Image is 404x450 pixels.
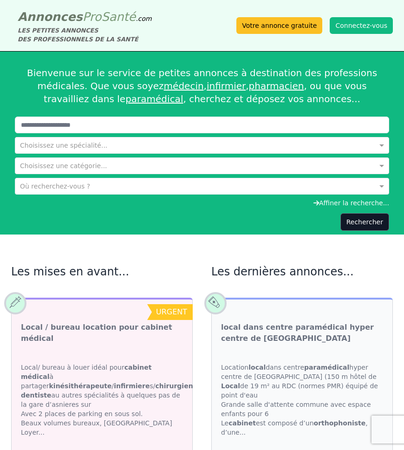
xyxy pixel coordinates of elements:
[18,10,83,24] span: Annonces
[314,419,366,427] strong: orthophoniste
[49,382,112,390] strong: kinési
[71,382,111,390] strong: thérapeute
[15,55,389,117] div: Bienvenue sur le service de petites annonces à destination des professions médicales. Que vous so...
[101,10,136,24] span: Santé
[18,10,152,24] a: AnnoncesProSanté.com
[304,364,349,371] strong: paramédical
[15,198,389,208] div: Affiner la recherche...
[12,353,192,446] div: Local/ bureau à louer idéal pour à partager / s/ au autres spécialités à quelques pas de la gare ...
[340,213,389,231] button: Rechercher
[21,391,52,399] strong: dentiste
[164,80,204,91] a: médecin
[207,80,246,91] a: infirmier
[21,322,183,344] a: Local / bureau location pour cabinet médical
[330,17,393,34] button: Connectez-vous
[156,307,187,316] span: urgent
[11,264,193,279] h2: Les mises en avant...
[236,17,322,34] a: Votre annonce gratuite
[211,264,393,279] h2: Les dernières annonces...
[221,382,240,390] strong: Local
[249,80,304,91] a: pharmacien
[114,382,150,390] strong: infirmiere
[156,382,193,390] strong: chirurgien
[125,93,183,104] a: paramédical
[18,26,152,44] div: LES PETITES ANNONCES DES PROFESSIONNELS DE LA SANTÉ
[212,353,392,446] div: Location dans centre hyper centre de [GEOGRAPHIC_DATA] (150 m hôtel de de 19 m² au RDC (normes PM...
[228,419,256,427] strong: cabinet
[248,364,266,371] strong: local
[83,10,102,24] span: Pro
[136,15,151,22] span: .com
[221,322,383,344] a: local dans centre paramédical hyper centre de [GEOGRAPHIC_DATA]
